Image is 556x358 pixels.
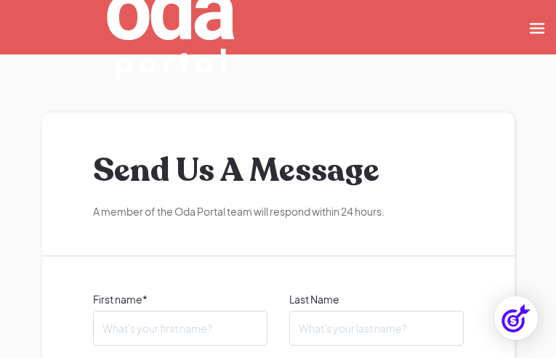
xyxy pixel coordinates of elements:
[93,204,464,219] div: A member of the Oda Portal team will respond within 24 hours.
[289,311,464,346] input: What's your last name?
[93,311,267,346] input: What's your first name?
[93,291,267,307] label: First name*
[13,13,395,41] a: home
[515,7,556,48] div: menu
[289,291,464,307] label: Last Name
